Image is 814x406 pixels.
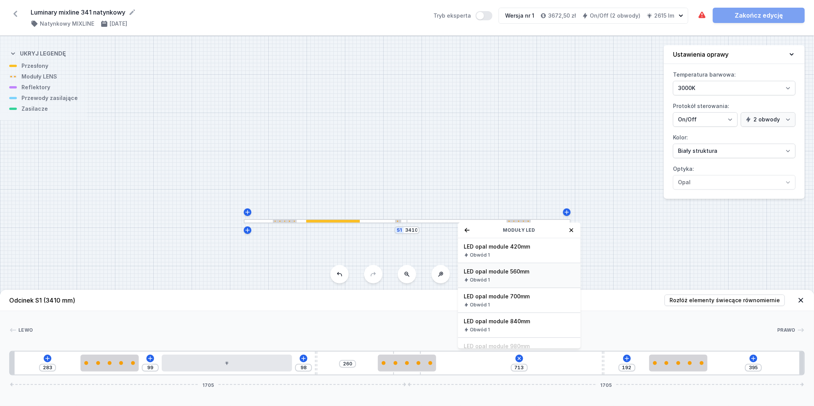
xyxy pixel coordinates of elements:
span: (3410 mm) [43,296,75,304]
h4: 3672,50 zł [548,12,576,20]
input: Wymiar [mm] [297,365,310,371]
input: Wymiar [mm] [41,365,54,371]
input: Wymiar [mm] [144,365,156,371]
span: Obwód 1 [470,252,490,258]
button: Dodaj element [514,353,524,364]
button: Wersja nr 13672,50 złOn/Off (2 obwody)2615 lm [499,8,688,24]
span: Moduły LED [503,227,535,233]
span: LED opal module 700mm [464,293,574,300]
h4: [DATE] [110,20,127,28]
select: Protokół sterowania: [741,112,796,127]
select: Optyka: [673,175,796,190]
span: Obwód 1 [470,327,490,333]
span: 1705 [597,382,615,387]
div: LED opal module 560mm [162,355,292,372]
button: Dodaj element [300,355,307,362]
h4: On/Off (2 obwody) [590,12,640,20]
select: Temperatura barwowa: [673,81,796,95]
button: Ukryj legendę [9,44,66,62]
span: Obwód 1 [470,302,490,308]
button: Tryb eksperta [476,11,492,20]
button: Ustawienia oprawy [664,45,805,64]
button: Wróć do listy kategorii [464,227,470,233]
label: Kolor: [673,131,796,158]
span: LED opal module 420mm [464,243,574,250]
label: Tryb eksperta [433,11,492,20]
input: Wymiar [mm] [341,361,354,367]
select: Kolor: [673,144,796,158]
h4: Ustawienia oprawy [673,50,729,59]
label: Optyka: [673,163,796,190]
h4: Ukryj legendę [20,50,66,57]
div: Wersja nr 1 [505,12,534,20]
form: Luminary mixline 341 natynkowy [31,8,424,17]
button: Dodaj element [44,355,51,362]
button: Edytuj nazwę projektu [128,8,136,16]
label: Temperatura barwowa: [673,69,796,95]
span: Rozłóż elementy świecące równomiernie [670,296,780,304]
input: Wymiar [mm] [621,365,633,371]
h4: Natynkowy MIXLINE [40,20,94,28]
button: Rozłóż elementy świecące równomiernie [665,295,785,306]
h4: Odcinek S1 [9,296,75,305]
input: Wymiar [mm] [405,227,417,233]
div: 5 LENS module 250mm 54° [378,355,436,372]
button: Dodaj element [623,355,631,362]
button: Dodaj element [146,355,154,362]
span: LED opal module 560mm [464,268,574,275]
span: Prawo [778,327,796,333]
label: Protokół sterowania: [673,100,796,127]
span: Obwód 1 [470,277,490,283]
button: Zamknij okno [568,227,574,233]
button: Dodaj element [750,355,757,362]
input: Wymiar [mm] [513,365,525,371]
span: Lewo [18,327,33,333]
div: 5 LENS module 250mm 54° [80,355,139,372]
select: Protokół sterowania: [673,112,738,127]
span: 1705 [199,382,217,387]
input: Wymiar [mm] [747,365,760,371]
h4: 2615 lm [654,12,674,20]
div: 5 LENS module 250mm 54° [649,355,707,372]
span: LED opal module 840mm [464,318,574,325]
